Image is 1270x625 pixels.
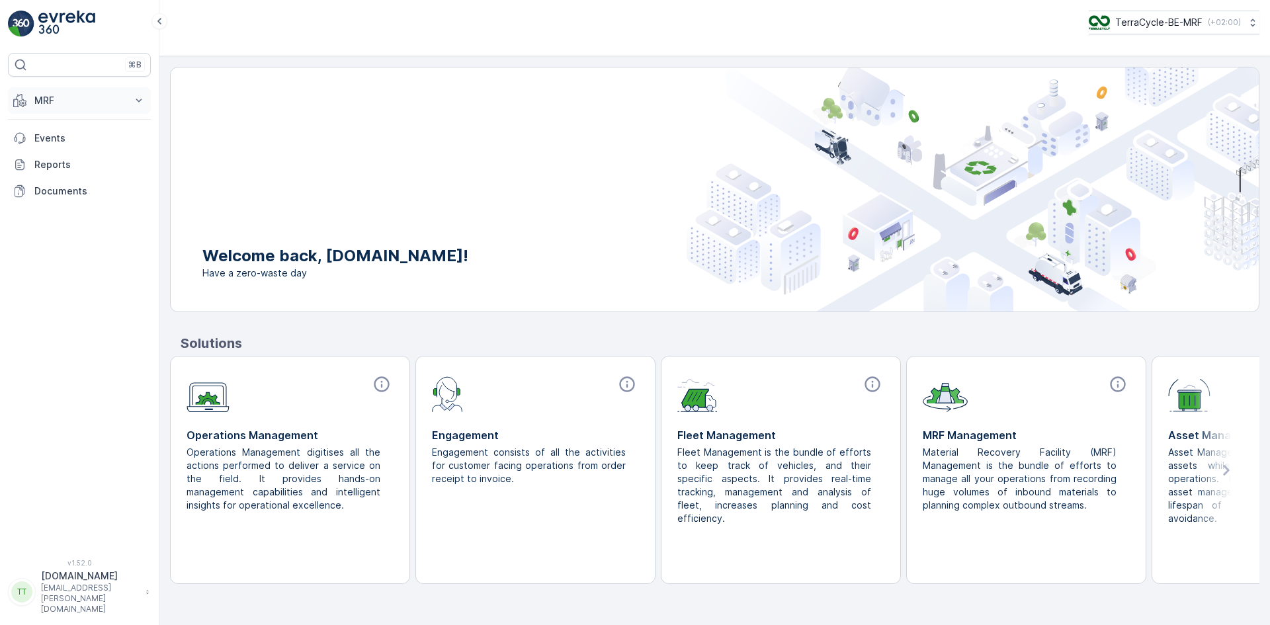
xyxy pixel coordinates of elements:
[128,60,142,70] p: ⌘B
[187,446,383,512] p: Operations Management digitises all the actions performed to deliver a service on the field. It p...
[8,559,151,567] span: v 1.52.0
[34,158,146,171] p: Reports
[181,333,1259,353] p: Solutions
[432,375,463,412] img: module-icon
[8,178,151,204] a: Documents
[8,569,151,614] button: TT[DOMAIN_NAME][EMAIL_ADDRESS][PERSON_NAME][DOMAIN_NAME]
[923,375,968,412] img: module-icon
[677,427,884,443] p: Fleet Management
[8,151,151,178] a: Reports
[677,446,874,525] p: Fleet Management is the bundle of efforts to keep track of vehicles, and their specific aspects. ...
[202,267,468,280] span: Have a zero-waste day
[677,375,718,412] img: module-icon
[34,185,146,198] p: Documents
[1168,375,1210,412] img: module-icon
[8,125,151,151] a: Events
[432,427,639,443] p: Engagement
[923,427,1130,443] p: MRF Management
[1208,17,1241,28] p: ( +02:00 )
[1089,15,1110,30] img: TC_4YUyfDE.png
[187,375,230,413] img: module-icon
[687,67,1259,312] img: city illustration
[41,583,139,614] p: [EMAIL_ADDRESS][PERSON_NAME][DOMAIN_NAME]
[1089,11,1259,34] button: TerraCycle-BE-MRF(+02:00)
[8,11,34,37] img: logo
[11,581,32,603] div: TT
[41,569,139,583] p: [DOMAIN_NAME]
[34,132,146,145] p: Events
[202,245,468,267] p: Welcome back, [DOMAIN_NAME]!
[38,11,95,37] img: logo_light-DOdMpM7g.png
[187,427,394,443] p: Operations Management
[8,87,151,114] button: MRF
[34,94,124,107] p: MRF
[432,446,628,485] p: Engagement consists of all the activities for customer facing operations from order receipt to in...
[1115,16,1203,29] p: TerraCycle-BE-MRF
[923,446,1119,512] p: Material Recovery Facility (MRF) Management is the bundle of efforts to manage all your operation...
